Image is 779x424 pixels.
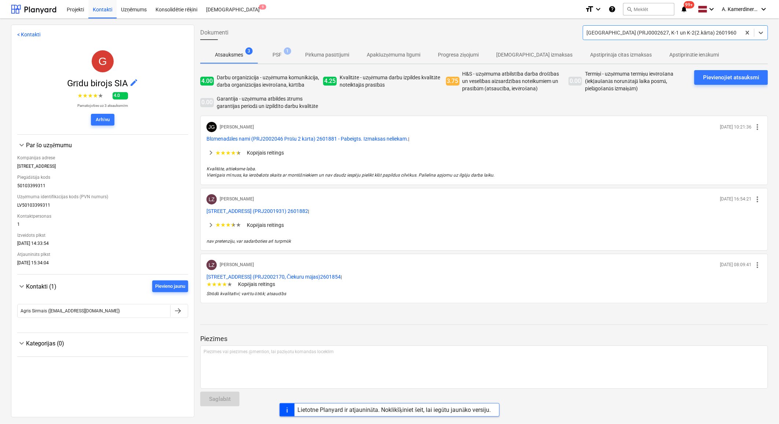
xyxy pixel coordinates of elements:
[462,70,566,92] p: H&S - uzņēmuma atbilstība darba drošības un veselības aizsardzības noteikumiem un prasībām (atsau...
[367,51,421,59] p: Apakšuzņēmuma līgumi
[93,91,98,100] span: ★
[152,280,188,292] button: Pievieno jaunu
[17,292,188,327] div: Kontakti (1)Pievieno jaunu
[77,103,128,108] p: Pamatojoties uz 3 atsauksmēm
[273,51,282,59] p: PSF
[238,280,762,288] p: Kopējais reitings
[200,334,768,343] p: Piezīmes
[206,221,762,229] div: ★★★★★Kopējais reitings
[227,281,232,288] span: ★
[217,95,320,110] p: Garantija - uzņēmuma atbildes ātrums garantijas periodā un izpildīto darbu kvalitāte
[206,208,308,214] span: Mazā Robežu iela 2 (PRJ2001931) 2601882
[96,116,110,124] div: Arhīvu
[217,74,320,88] p: Darbu organizācija - uzņēmuma komunikācija, darba organizācijas ievērošana, kārtība
[323,77,337,86] span: 4.25
[206,274,341,280] span: Druvienas iela 2 (PRJ2002170, Čiekuru mājas)2601854
[206,273,341,280] button: [STREET_ADDRESS] (PRJ2002170, Čiekuru mājas)2601854
[17,191,188,203] div: Uzņēmuma identifikācijas kods (PVN numurs)
[206,135,408,142] button: Blūmenadāles nami (PRJ2002046 Prūšu 2 kārta) 2601881 - Pabeigts. Izmaksas neliekam.
[206,238,762,244] p: nav pretenziju, var sadarboties arī turpmāk
[226,149,231,156] span: ★
[26,340,188,347] div: Kategorijas (0)
[236,149,241,156] span: ★
[245,47,253,55] span: 3
[215,149,220,156] span: ★
[17,164,188,172] div: [STREET_ADDRESS]
[208,124,215,130] span: JG
[753,195,762,204] span: more_vert
[98,91,103,100] span: ★
[215,221,220,228] span: ★
[83,91,88,100] span: ★
[568,77,582,86] span: 0.00
[17,339,26,348] span: keyboard_arrow_down
[720,124,751,130] p: [DATE] 10:21:36
[220,262,254,268] p: [PERSON_NAME]
[703,73,759,82] div: Pievienojiet atsauksmi
[284,47,291,55] span: 1
[226,221,231,228] span: ★
[496,51,573,59] p: [DEMOGRAPHIC_DATA] izmaksas
[670,51,719,59] p: Apstiprinātie ienākumi
[17,339,188,348] div: Kategorijas (0)
[305,51,349,59] p: Pirkuma pasūtījumi
[17,211,188,222] div: Kontaktpersonas
[222,281,227,288] span: ★
[17,183,188,191] div: 50103399311
[77,91,83,100] span: ★
[585,70,688,92] p: Termiņi - uzņēmuma termiņu ievērošana (iekļaušanās norunātajā laika posmā, pielāgošanās izmaiņām)
[446,77,460,86] span: 3.75
[17,149,188,268] div: Par šo uzņēmumu
[742,389,779,424] iframe: Chat Widget
[217,281,222,288] span: ★
[26,142,188,149] div: Par šo uzņēmumu
[297,406,491,413] div: Lietotne Planyard ir atjaunināta. Noklikšķiniet šeit, lai iegūtu jaunāko versiju.
[17,141,188,149] div: Par šo uzņēmumu
[206,260,217,270] div: Lauris Zaharāns
[17,230,188,241] div: Izveidots plkst
[206,166,762,178] p: Kvalitāte, attieksme laba. Vienīgais mīnuss, ka ierobežots skaits ar montāžniekiem un nav daudz i...
[340,74,443,88] p: Kvalitāte - uzņēmuma darbu izpildes kvalitāte noteiktajās prasībās
[220,149,226,156] span: ★
[206,148,762,157] div: ★★★★★Kopējais reitings
[200,98,214,107] span: 0.00
[91,114,114,126] button: Arhīvu
[200,28,228,37] span: Dokumenti
[438,51,479,59] p: Progresa ziņojumi
[220,196,254,202] p: [PERSON_NAME]
[113,92,128,99] span: 4.0
[231,149,236,156] span: ★
[92,50,114,72] div: Grīdu
[259,4,266,10] span: 9
[220,221,226,228] span: ★
[720,196,751,202] p: [DATE] 16:54:21
[17,222,188,230] div: 1
[209,196,215,202] span: LZ
[247,149,284,156] p: Kopējais reitings
[17,141,26,149] span: keyboard_arrow_down
[206,207,308,215] button: [STREET_ADDRESS] (PRJ2001931) 2601882
[17,348,188,351] div: Kategorijas (0)
[129,78,138,87] span: edit
[17,260,188,268] div: [DATE] 15:34:04
[215,51,243,59] p: Atsauksmes
[17,282,26,291] span: keyboard_arrow_down
[206,135,762,142] p: |
[590,51,652,59] p: Apstiprināja citas izmaksas
[206,207,762,215] p: |
[17,241,188,249] div: [DATE] 14:33:54
[17,203,188,211] div: LV50103399311
[206,221,215,229] span: keyboard_arrow_right
[17,280,188,292] div: Kontakti (1)Pievieno jaunu
[21,308,120,314] div: Agris Sirmais ([EMAIL_ADDRESS][DOMAIN_NAME])
[220,124,254,130] p: [PERSON_NAME]
[17,152,188,164] div: Kompānijas adrese
[206,291,762,297] p: Strādā kvalitatīvi; varētu ātrāk; atsaucībs
[67,78,129,88] span: Grīdu birojs SIA
[206,136,408,142] span: Blūmenadāles nami (PRJ2002046 Prūšu 2 kārta) 2601881 - Pabeigts. Izmaksas neliekam.
[247,221,284,229] p: Kopējais reitings
[17,172,188,183] div: Piegādātāja kods
[206,148,215,157] span: keyboard_arrow_right
[17,32,40,37] a: < Kontakti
